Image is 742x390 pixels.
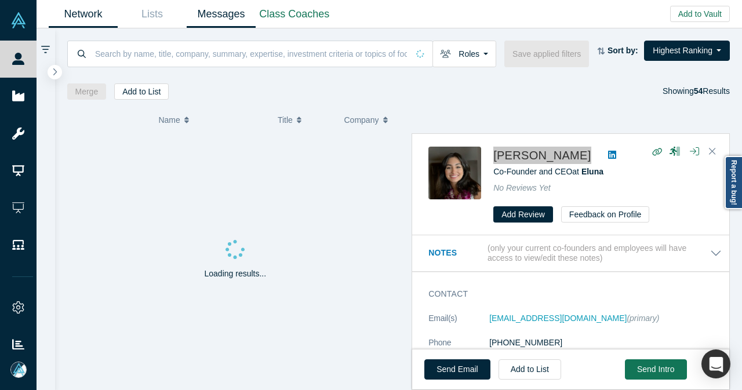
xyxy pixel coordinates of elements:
span: Company [344,108,379,132]
h3: Contact [428,288,705,300]
button: Close [704,143,721,161]
span: Name [158,108,180,132]
p: (only your current co-founders and employees will have access to view/edit these notes) [488,243,710,263]
button: Roles [432,41,496,67]
h3: Notes [428,247,485,259]
dt: Phone [428,337,489,361]
a: Eluna [581,167,603,176]
a: Class Coaches [256,1,333,28]
span: No Reviews Yet [493,183,551,192]
button: Name [158,108,265,132]
button: Add to List [499,359,561,380]
button: Notes (only your current co-founders and employees will have access to view/edit these notes) [428,243,722,263]
a: Network [49,1,118,28]
img: Roya Meykadeh's Profile Image [428,147,481,199]
button: Send Intro [625,359,687,380]
div: Showing [663,83,730,100]
span: (primary) [627,314,659,323]
a: [PHONE_NUMBER] [489,338,562,347]
img: Mia Scott's Account [10,362,27,378]
span: Title [278,108,293,132]
button: Add to List [114,83,169,100]
button: Merge [67,83,107,100]
button: Highest Ranking [644,41,730,61]
strong: 54 [694,86,703,96]
a: [EMAIL_ADDRESS][DOMAIN_NAME] [489,314,627,323]
p: Loading results... [205,268,267,280]
button: Add Review [493,206,553,223]
a: Messages [187,1,256,28]
img: Alchemist Vault Logo [10,12,27,28]
button: Add to Vault [670,6,730,22]
span: Co-Founder and CEO at [493,167,603,176]
input: Search by name, title, company, summary, expertise, investment criteria or topics of focus [94,40,408,67]
button: Company [344,108,399,132]
strong: Sort by: [608,46,638,55]
span: Results [694,86,730,96]
a: Lists [118,1,187,28]
button: Save applied filters [504,41,589,67]
dt: Email(s) [428,312,489,337]
a: Send Email [424,359,490,380]
button: Title [278,108,332,132]
a: [PERSON_NAME] [493,149,591,162]
button: Feedback on Profile [561,206,650,223]
a: Report a bug! [725,156,742,209]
